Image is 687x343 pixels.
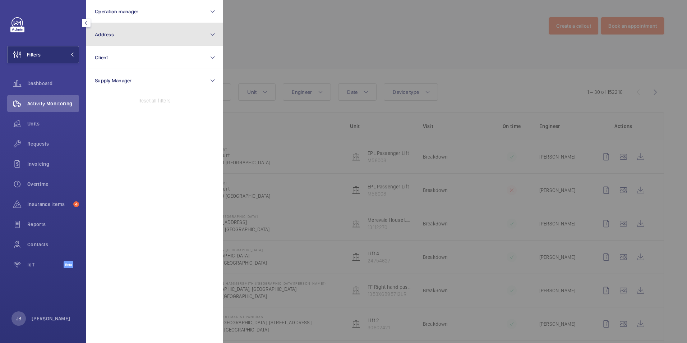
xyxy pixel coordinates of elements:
[27,241,79,248] span: Contacts
[32,315,70,322] p: [PERSON_NAME]
[27,80,79,87] span: Dashboard
[27,100,79,107] span: Activity Monitoring
[27,120,79,127] span: Units
[27,221,79,228] span: Reports
[27,201,70,208] span: Insurance items
[27,180,79,188] span: Overtime
[27,261,64,268] span: IoT
[27,51,41,58] span: Filters
[73,201,79,207] span: 4
[16,315,21,322] p: JB
[27,140,79,147] span: Requests
[7,46,79,63] button: Filters
[64,261,73,268] span: Beta
[27,160,79,168] span: Invoicing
